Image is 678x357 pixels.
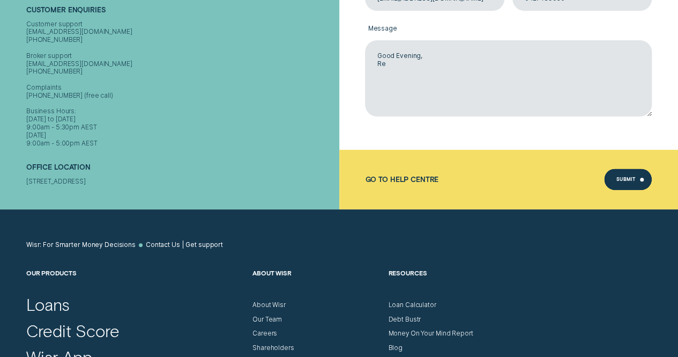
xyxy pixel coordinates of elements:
[146,241,223,249] a: Contact Us | Get support
[604,169,652,190] button: Submit
[365,176,438,184] a: Go to Help Centre
[388,301,436,309] a: Loan Calculator
[252,330,277,338] a: Careers
[252,269,380,301] h2: About Wisr
[26,20,335,147] div: Customer support [EMAIL_ADDRESS][DOMAIN_NAME] [PHONE_NUMBER] Broker support [EMAIL_ADDRESS][DOMAI...
[26,269,244,301] h2: Our Products
[365,18,652,40] label: Message
[26,241,136,249] a: Wisr: For Smarter Money Decisions
[26,163,335,178] h2: Office Location
[26,320,120,341] a: Credit Score
[388,316,421,324] a: Debt Bustr
[252,301,286,309] a: About Wisr
[252,344,294,352] a: Shareholders
[388,344,403,352] a: Blog
[26,6,335,20] h2: Customer Enquiries
[252,316,282,324] a: Our Team
[388,330,473,338] a: Money On Your Mind Report
[388,269,516,301] h2: Resources
[26,178,335,186] div: [STREET_ADDRESS]
[365,40,652,116] textarea: Good Evening, Re
[26,294,70,315] a: Loans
